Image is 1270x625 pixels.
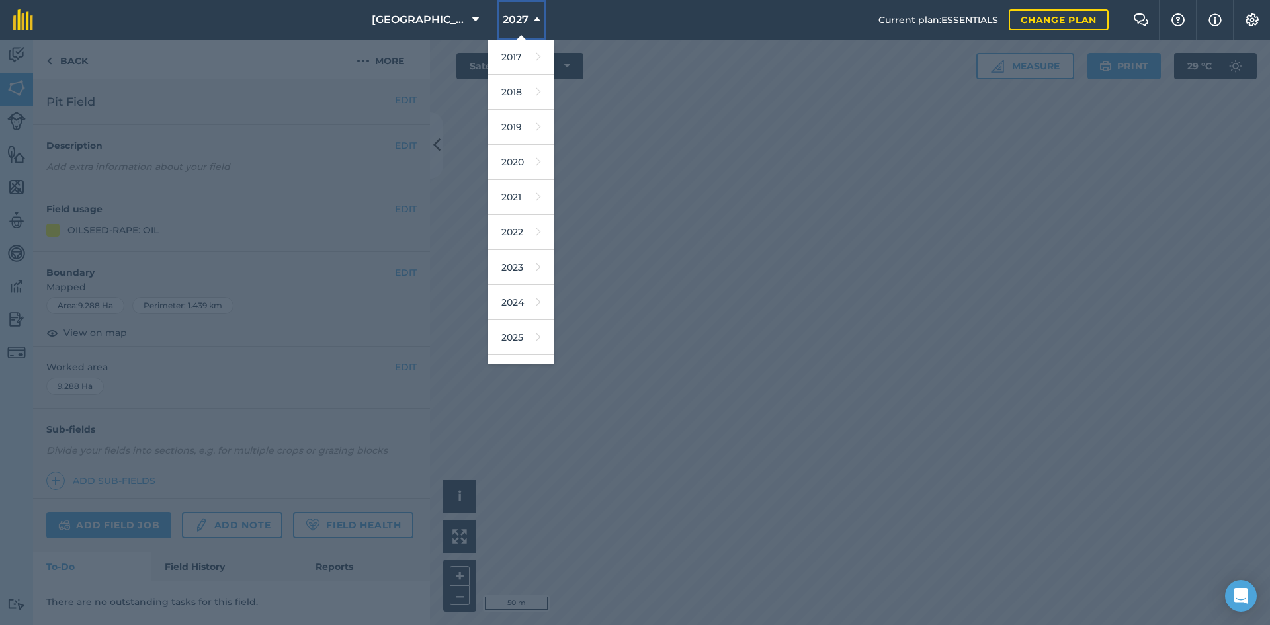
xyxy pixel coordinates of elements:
img: A question mark icon [1170,13,1186,26]
img: svg+xml;base64,PHN2ZyB4bWxucz0iaHR0cDovL3d3dy53My5vcmcvMjAwMC9zdmciIHdpZHRoPSIxNyIgaGVpZ2h0PSIxNy... [1208,12,1222,28]
img: fieldmargin Logo [13,9,33,30]
span: [GEOGRAPHIC_DATA] [372,12,467,28]
a: Change plan [1009,9,1109,30]
span: Current plan : ESSENTIALS [878,13,998,27]
a: 2026 [488,355,554,390]
a: 2023 [488,250,554,285]
div: Open Intercom Messenger [1225,580,1257,612]
a: 2017 [488,40,554,75]
a: 2021 [488,180,554,215]
a: 2022 [488,215,554,250]
a: 2024 [488,285,554,320]
img: Two speech bubbles overlapping with the left bubble in the forefront [1133,13,1149,26]
span: 2027 [503,12,529,28]
a: 2019 [488,110,554,145]
img: A cog icon [1244,13,1260,26]
a: 2025 [488,320,554,355]
a: 2018 [488,75,554,110]
a: 2020 [488,145,554,180]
